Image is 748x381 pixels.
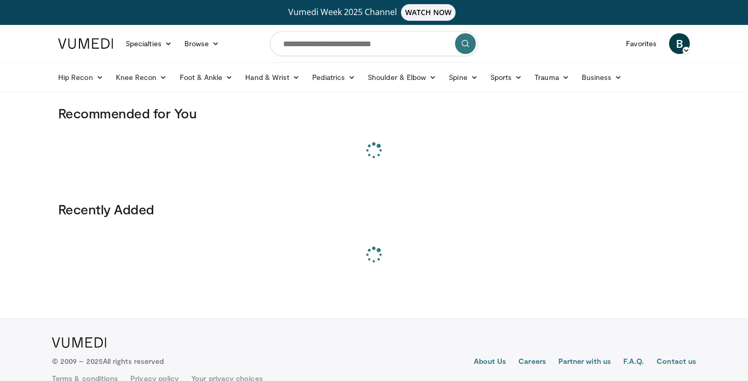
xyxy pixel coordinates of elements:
a: Business [576,67,629,88]
p: © 2009 – 2025 [52,356,164,366]
h3: Recently Added [58,201,690,217]
a: Pediatrics [306,67,362,88]
a: Partner with us [558,356,611,369]
a: Shoulder & Elbow [362,67,443,88]
input: Search topics, interventions [270,31,478,56]
a: F.A.Q. [623,356,644,369]
a: Favorites [620,33,663,54]
a: Contact us [657,356,696,369]
img: VuMedi Logo [58,38,113,49]
a: Specialties [119,33,178,54]
a: Sports [484,67,529,88]
img: VuMedi Logo [52,337,106,348]
a: Spine [443,67,484,88]
a: Vumedi Week 2025 ChannelWATCH NOW [60,4,688,21]
a: Knee Recon [110,67,173,88]
a: B [669,33,690,54]
span: All rights reserved [103,357,164,365]
a: Hand & Wrist [239,67,306,88]
span: WATCH NOW [401,4,456,21]
a: Browse [178,33,226,54]
a: Hip Recon [52,67,110,88]
a: Foot & Ankle [173,67,239,88]
a: Trauma [528,67,576,88]
h3: Recommended for You [58,105,690,121]
a: Careers [518,356,546,369]
a: About Us [474,356,506,369]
